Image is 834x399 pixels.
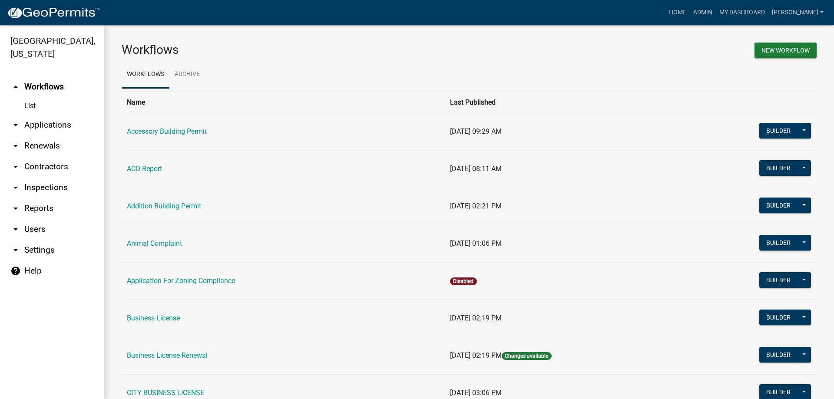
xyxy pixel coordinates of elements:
[127,351,208,359] a: Business License Renewal
[759,198,798,213] button: Builder
[127,165,162,173] a: ACO Report
[759,123,798,138] button: Builder
[122,92,445,113] th: Name
[10,141,21,151] i: arrow_drop_down
[10,245,21,255] i: arrow_drop_down
[759,310,798,325] button: Builder
[127,277,235,285] a: Application For Zoning Compliance
[169,61,205,89] a: Archive
[127,127,207,135] a: Accessory Building Permit
[10,82,21,92] i: arrow_drop_up
[690,4,716,21] a: Admin
[127,314,180,322] a: Business License
[759,272,798,288] button: Builder
[502,352,551,360] span: Changes available
[768,4,827,21] a: [PERSON_NAME]
[450,239,502,247] span: [DATE] 01:06 PM
[450,127,502,135] span: [DATE] 09:29 AM
[450,202,502,210] span: [DATE] 02:21 PM
[10,224,21,234] i: arrow_drop_down
[10,203,21,214] i: arrow_drop_down
[759,160,798,176] button: Builder
[10,120,21,130] i: arrow_drop_down
[665,4,690,21] a: Home
[445,92,682,113] th: Last Published
[122,43,463,57] h3: Workflows
[759,235,798,251] button: Builder
[716,4,768,21] a: My Dashboard
[450,165,502,173] span: [DATE] 08:11 AM
[127,239,182,247] a: Animal Complaint
[10,266,21,276] i: help
[10,182,21,193] i: arrow_drop_down
[450,389,502,397] span: [DATE] 03:06 PM
[759,347,798,363] button: Builder
[127,389,204,397] a: CITY BUSINESS LICENSE
[10,162,21,172] i: arrow_drop_down
[450,314,502,322] span: [DATE] 02:19 PM
[450,277,477,285] span: Disabled
[755,43,817,58] button: New Workflow
[122,61,169,89] a: Workflows
[450,351,502,359] span: [DATE] 02:19 PM
[127,202,201,210] a: Addition Building Permit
